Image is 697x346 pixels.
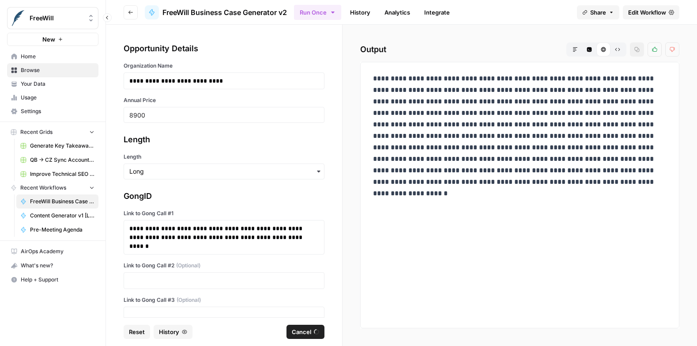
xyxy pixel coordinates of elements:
span: FreeWill [30,14,83,23]
span: Settings [21,107,94,115]
a: FreeWill Business Case Generator v2 [145,5,287,19]
button: History [154,325,192,339]
input: Long [129,167,319,176]
span: Content Generator v1 [LIVE] [30,212,94,220]
a: Generate Key Takeaways from Webinar Transcripts [16,139,98,153]
label: Link to Gong Call #2 [124,262,324,270]
a: Your Data [7,77,98,91]
span: FreeWill Business Case Generator v2 [30,198,94,205]
a: Integrate [419,5,455,19]
span: (Optional) [177,296,201,304]
a: Analytics [379,5,415,19]
span: Usage [21,94,94,102]
span: AirOps Academy [21,247,94,255]
span: Reset [129,327,145,336]
h2: Output [360,42,679,57]
a: Content Generator v1 [LIVE] [16,209,98,223]
button: Recent Workflows [7,181,98,194]
button: New [7,33,98,46]
a: Pre-Meeting Agenda [16,223,98,237]
label: Link to Gong Call #1 [124,209,324,217]
button: Reset [124,325,150,339]
div: Length [124,133,324,146]
button: What's new? [7,259,98,273]
span: Home [21,53,94,61]
div: Opportunity Details [124,42,324,55]
span: Cancel [292,327,311,336]
img: FreeWill Logo [10,10,26,26]
span: Generate Key Takeaways from Webinar Transcripts [30,142,94,150]
a: Settings [7,104,98,118]
button: Cancel [286,325,324,339]
span: New [42,35,55,44]
span: Browse [21,66,94,74]
a: FreeWill Business Case Generator v2 [16,194,98,209]
label: Organization Name [124,62,324,70]
a: Home [7,49,98,64]
a: Edit Workflow [623,5,679,19]
label: Link to Gong Call #3 [124,296,324,304]
a: QB -> CZ Sync Account Matching [16,153,98,167]
button: Workspace: FreeWill [7,7,98,29]
a: Usage [7,91,98,105]
div: GongID [124,190,324,202]
label: Length [124,153,324,161]
span: Share [590,8,606,17]
a: Improve Technical SEO for Page [16,167,98,181]
span: (Optional) [176,262,200,270]
span: History [159,327,179,336]
button: Recent Grids [7,125,98,139]
label: Annual Price [124,96,324,104]
span: Edit Workflow [628,8,666,17]
span: Improve Technical SEO for Page [30,170,94,178]
span: QB -> CZ Sync Account Matching [30,156,94,164]
span: Pre-Meeting Agenda [30,226,94,234]
span: FreeWill Business Case Generator v2 [162,7,287,18]
div: What's new? [8,259,98,272]
a: Browse [7,63,98,77]
button: Share [577,5,619,19]
span: Help + Support [21,276,94,284]
a: AirOps Academy [7,244,98,259]
span: Recent Grids [20,128,53,136]
span: Your Data [21,80,94,88]
button: Help + Support [7,273,98,287]
button: Run Once [294,5,341,20]
a: History [345,5,376,19]
span: Recent Workflows [20,184,66,192]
